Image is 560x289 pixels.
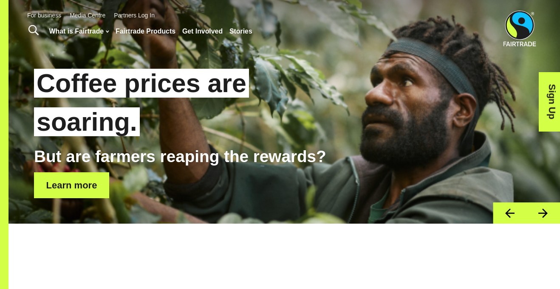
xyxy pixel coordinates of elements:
[70,12,105,19] a: Media Centre
[27,12,61,19] a: For business
[23,21,44,42] a: Toggle Search
[182,26,223,36] a: Get Involved
[34,69,249,136] span: Coffee prices are soaring.
[34,172,109,199] a: Learn more
[503,11,536,46] img: Fairtrade Australia New Zealand logo
[229,26,252,36] a: Stories
[49,26,109,36] a: What is Fairtrade
[34,144,450,169] p: But are farmers reaping the rewards?
[116,26,175,36] a: Fairtrade Products
[493,202,526,224] button: Previous
[526,202,560,224] button: Next
[114,12,155,19] a: Partners Log In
